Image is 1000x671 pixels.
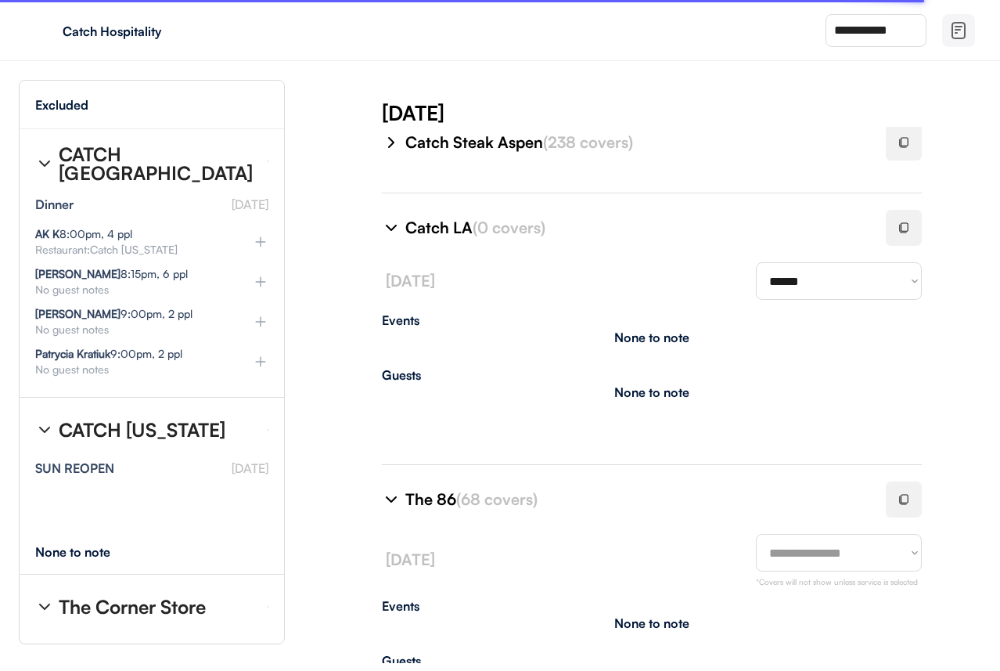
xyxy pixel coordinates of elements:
[232,197,268,212] font: [DATE]
[253,274,268,290] img: plus%20%281%29.svg
[382,490,401,509] img: chevron-right%20%281%29.svg
[35,229,132,240] div: 8:00pm, 4 ppl
[382,99,1000,127] div: [DATE]
[382,218,401,237] img: chevron-right%20%281%29.svg
[614,386,689,399] div: None to note
[382,133,401,152] img: chevron-right%20%281%29.svg
[253,234,268,250] img: plus%20%281%29.svg
[614,617,689,630] div: None to note
[35,420,54,439] img: chevron-right%20%281%29.svg
[59,420,225,439] div: CATCH [US_STATE]
[35,462,114,474] div: SUN REOPEN
[35,347,110,360] strong: Patrycia Kratiuk
[232,460,268,476] font: [DATE]
[386,550,435,569] font: [DATE]
[405,217,867,239] div: Catch LA
[35,364,228,375] div: No guest notes
[35,99,88,111] div: Excluded
[382,314,922,326] div: Events
[35,269,188,280] div: 8:15pm, 6 ppl
[59,145,254,182] div: CATCH [GEOGRAPHIC_DATA]
[473,218,545,237] font: (0 covers)
[756,577,918,586] font: *Covers will not show unless service is selected
[35,348,182,359] div: 9:00pm, 2 ppl
[35,227,59,240] strong: AK K
[35,546,139,558] div: None to note
[35,597,54,616] img: chevron-right%20%281%29.svg
[614,331,689,344] div: None to note
[35,154,54,173] img: chevron-right%20%281%29.svg
[63,25,260,38] div: Catch Hospitality
[35,307,121,320] strong: [PERSON_NAME]
[405,132,867,153] div: Catch Steak Aspen
[253,314,268,330] img: plus%20%281%29.svg
[35,267,121,280] strong: [PERSON_NAME]
[382,600,922,612] div: Events
[386,271,435,290] font: [DATE]
[59,597,206,616] div: The Corner Store
[253,354,268,370] img: plus%20%281%29.svg
[382,369,922,381] div: Guests
[949,21,968,40] img: file-02.svg
[543,132,633,152] font: (238 covers)
[35,198,74,211] div: Dinner
[405,489,867,510] div: The 86
[35,244,228,255] div: Restaurant:Catch [US_STATE]
[35,284,228,295] div: No guest notes
[35,308,192,319] div: 9:00pm, 2 ppl
[456,489,538,509] font: (68 covers)
[382,655,922,667] div: Guests
[31,18,56,43] img: yH5BAEAAAAALAAAAAABAAEAAAIBRAA7
[35,324,228,335] div: No guest notes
